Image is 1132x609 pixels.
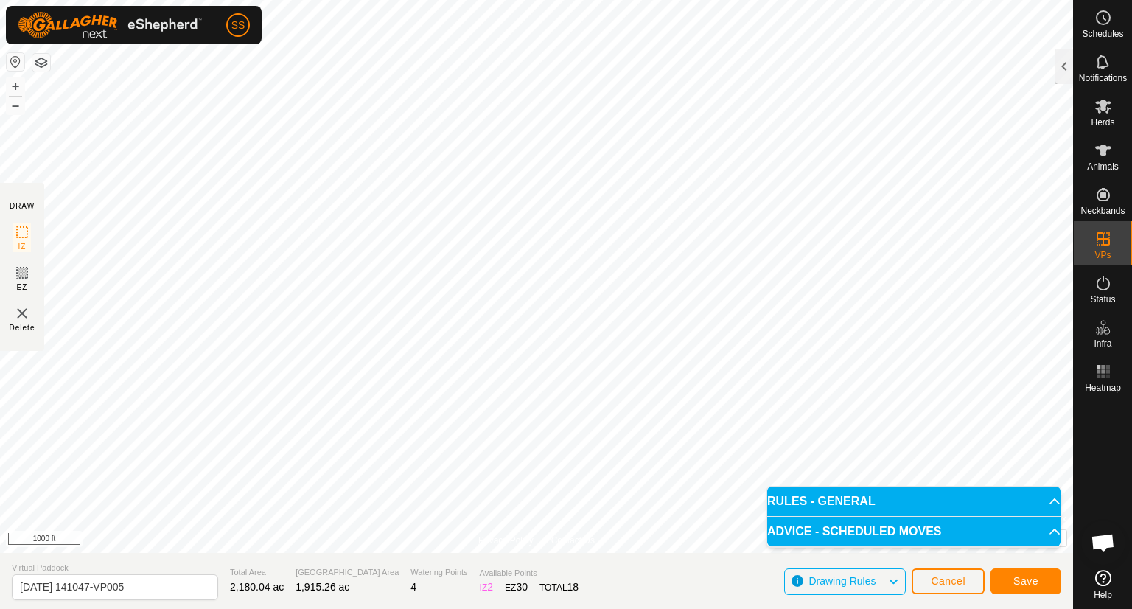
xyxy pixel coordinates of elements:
[505,580,528,595] div: EZ
[1074,564,1132,605] a: Help
[296,566,399,579] span: [GEOGRAPHIC_DATA] Area
[7,97,24,114] button: –
[1094,591,1112,599] span: Help
[931,575,965,587] span: Cancel
[1091,118,1114,127] span: Herds
[1094,251,1111,260] span: VPs
[7,53,24,71] button: Reset Map
[18,241,27,252] span: IZ
[480,580,493,595] div: IZ
[767,517,1061,546] p-accordion-header: ADVICE - SCHEDULED MOVES
[767,526,941,537] span: ADVICE - SCHEDULED MOVES
[567,581,579,593] span: 18
[231,18,245,33] span: SS
[296,581,349,593] span: 1,915.26 ac
[480,567,579,580] span: Available Points
[551,534,595,547] a: Contact Us
[1082,29,1123,38] span: Schedules
[230,566,284,579] span: Total Area
[13,304,31,322] img: VP
[516,581,528,593] span: 30
[808,575,876,587] span: Drawing Rules
[478,534,534,547] a: Privacy Policy
[487,581,493,593] span: 2
[18,12,202,38] img: Gallagher Logo
[10,201,35,212] div: DRAW
[1094,339,1111,348] span: Infra
[32,54,50,72] button: Map Layers
[10,322,35,333] span: Delete
[410,581,416,593] span: 4
[1013,575,1038,587] span: Save
[1090,295,1115,304] span: Status
[1080,206,1125,215] span: Neckbands
[17,282,28,293] span: EZ
[767,495,876,507] span: RULES - GENERAL
[410,566,467,579] span: Watering Points
[7,77,24,95] button: +
[12,562,218,574] span: Virtual Paddock
[230,581,284,593] span: 2,180.04 ac
[539,580,579,595] div: TOTAL
[990,568,1061,594] button: Save
[1087,162,1119,171] span: Animals
[1085,383,1121,392] span: Heatmap
[767,487,1061,516] p-accordion-header: RULES - GENERAL
[1081,521,1125,565] a: Open chat
[912,568,985,594] button: Cancel
[1079,74,1127,83] span: Notifications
